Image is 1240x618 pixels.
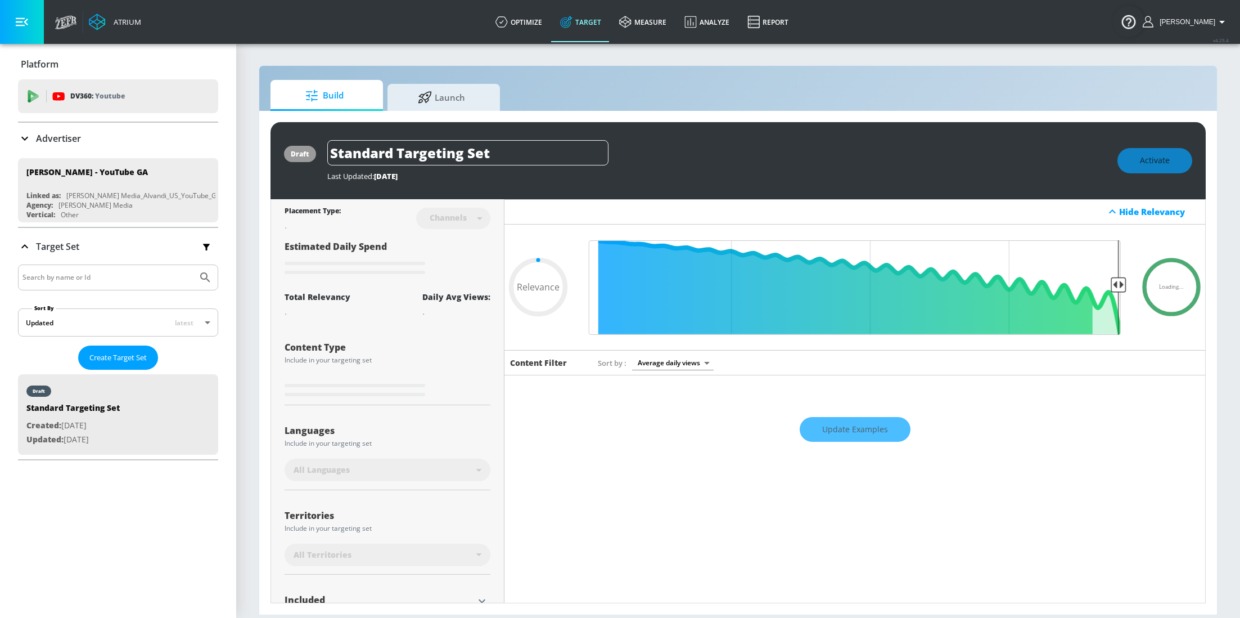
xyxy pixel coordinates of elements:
div: Linked as: [26,191,61,200]
div: Total Relevancy [285,292,350,302]
a: Atrium [89,14,141,30]
div: draft [291,149,309,159]
div: Languages [285,426,490,435]
div: [PERSON_NAME] - YouTube GALinked as:[PERSON_NAME] Media_Alvandi_US_YouTube_GoogleAdsAgency:[PERSO... [18,158,218,222]
div: Standard Targeting Set [26,402,120,419]
span: Estimated Daily Spend [285,240,387,253]
div: Last Updated: [327,171,1106,181]
a: Target [551,2,610,42]
span: All Territories [294,549,351,561]
div: DV360: Youtube [18,79,218,113]
div: Included [285,595,474,604]
div: Platform [18,48,218,80]
div: Atrium [109,17,141,27]
div: Territories [285,511,490,520]
div: Other [61,210,79,220]
p: Youtube [95,90,125,102]
div: Estimated Daily Spend [285,240,490,278]
span: Launch [399,84,484,111]
span: Updated: [26,434,64,445]
div: Daily Avg Views: [422,292,490,302]
div: Hide Relevancy [1119,206,1199,217]
div: All Territories [285,544,490,566]
p: Platform [21,58,58,70]
span: latest [175,318,193,328]
div: Updated [26,318,53,328]
div: draftStandard Targeting SetCreated:[DATE]Updated:[DATE] [18,374,218,455]
span: Loading... [1159,285,1184,290]
div: [PERSON_NAME] - YouTube GA [26,167,148,177]
button: Create Target Set [78,346,158,370]
div: Include in your targeting set [285,525,490,532]
div: Hide Relevancy [504,199,1205,225]
span: Sort by [598,358,626,368]
span: [DATE] [374,171,398,181]
a: Report [738,2,797,42]
p: [DATE] [26,419,120,433]
div: Target Set [18,228,218,265]
div: Target Set [18,265,218,459]
button: Open Resource Center [1113,6,1144,37]
p: [DATE] [26,433,120,447]
div: [PERSON_NAME] Media_Alvandi_US_YouTube_GoogleAds [66,191,246,200]
h6: Content Filter [510,357,567,368]
span: login as: stephanie.wolklin@zefr.com [1155,18,1215,26]
p: Advertiser [36,132,81,145]
div: Agency: [26,200,53,210]
p: Target Set [36,240,79,253]
div: draft [33,388,45,394]
button: [PERSON_NAME] [1143,15,1229,29]
div: Vertical: [26,210,55,220]
nav: list of Target Set [18,370,218,459]
label: Sort By [32,304,56,312]
div: Include in your targeting set [285,440,490,447]
a: optimize [486,2,551,42]
input: Search by name or Id [22,270,193,285]
span: Build [282,82,367,109]
span: Created: [26,420,61,431]
span: All Languages [294,464,350,476]
div: Content Type [285,343,490,352]
div: Placement Type: [285,206,341,218]
div: All Languages [285,459,490,481]
div: Advertiser [18,123,218,154]
p: DV360: [70,90,125,102]
input: Final Threshold [583,240,1126,335]
a: measure [610,2,675,42]
div: Channels [424,213,472,222]
span: Relevance [517,283,560,292]
a: Analyze [675,2,738,42]
div: Include in your targeting set [285,357,490,364]
div: Average daily views [632,355,714,370]
span: v 4.25.4 [1213,37,1229,43]
div: [PERSON_NAME] Media [58,200,133,210]
span: Create Target Set [89,351,147,364]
